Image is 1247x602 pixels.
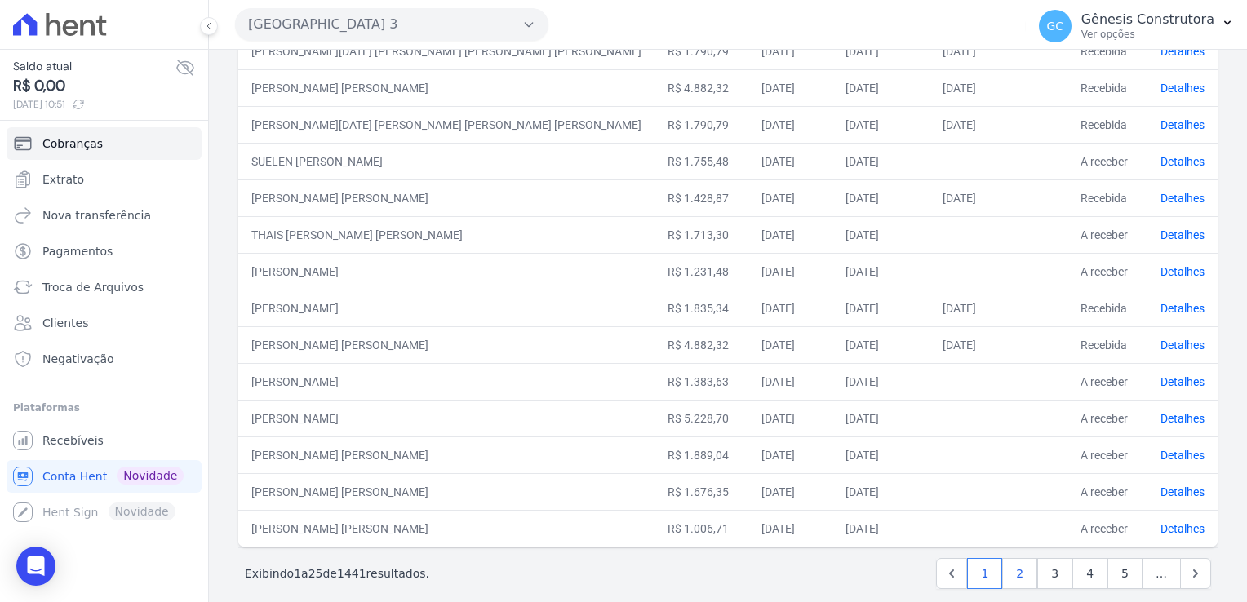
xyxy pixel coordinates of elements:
td: Recebida [1067,179,1147,216]
span: 1 [294,567,301,580]
td: Recebida [1067,326,1147,363]
span: R$ 0,00 [13,75,175,97]
td: [DATE] [930,106,1067,143]
td: [DATE] [832,436,929,473]
a: Detalhes [1160,522,1205,535]
td: R$ 4.882,32 [655,69,748,106]
td: [DATE] [748,290,832,326]
td: [PERSON_NAME] [PERSON_NAME] [238,510,655,547]
a: Detalhes [1160,118,1205,131]
td: [PERSON_NAME] [238,363,655,400]
a: Detalhes [1160,339,1205,352]
a: 5 [1107,558,1143,589]
td: [PERSON_NAME] [PERSON_NAME] [238,473,655,510]
td: SUELEN [PERSON_NAME] [238,143,655,179]
td: R$ 1.713,30 [655,216,748,253]
td: [DATE] [748,33,832,69]
td: THAIS [PERSON_NAME] [PERSON_NAME] [238,216,655,253]
td: [DATE] [930,179,1067,216]
span: Conta Hent [42,468,107,485]
td: [PERSON_NAME] [238,253,655,290]
td: A receber [1067,473,1147,510]
span: Recebíveis [42,432,104,449]
a: Conta Hent Novidade [7,460,202,493]
td: [PERSON_NAME][DATE] [PERSON_NAME] [PERSON_NAME] [PERSON_NAME] [238,33,655,69]
button: [GEOGRAPHIC_DATA] 3 [235,8,548,41]
td: R$ 5.228,70 [655,400,748,436]
td: R$ 1.428,87 [655,179,748,216]
span: Saldo atual [13,58,175,75]
td: R$ 1.383,63 [655,363,748,400]
span: Pagamentos [42,243,113,259]
td: A receber [1067,510,1147,547]
span: 1441 [337,567,366,580]
td: [DATE] [930,290,1067,326]
td: A receber [1067,216,1147,253]
td: [DATE] [930,326,1067,363]
a: Pagamentos [7,235,202,268]
span: Novidade [117,467,184,485]
div: Plataformas [13,398,195,418]
td: R$ 1.755,48 [655,143,748,179]
td: [PERSON_NAME] [238,400,655,436]
div: Open Intercom Messenger [16,547,55,586]
td: R$ 1.231,48 [655,253,748,290]
td: A receber [1067,253,1147,290]
td: [DATE] [748,400,832,436]
td: [DATE] [832,179,929,216]
td: [PERSON_NAME] [PERSON_NAME] [238,69,655,106]
a: Detalhes [1160,449,1205,462]
a: Detalhes [1160,155,1205,168]
td: R$ 4.882,32 [655,326,748,363]
a: Previous [936,558,967,589]
a: Detalhes [1160,45,1205,58]
td: [DATE] [748,510,832,547]
td: [DATE] [748,69,832,106]
td: A receber [1067,363,1147,400]
td: [DATE] [748,179,832,216]
a: 1 [967,558,1002,589]
span: Nova transferência [42,207,151,224]
a: Troca de Arquivos [7,271,202,303]
td: [DATE] [748,216,832,253]
a: Negativação [7,343,202,375]
a: 3 [1037,558,1072,589]
td: [DATE] [748,473,832,510]
td: [DATE] [832,216,929,253]
span: GC [1046,20,1063,32]
td: [DATE] [832,106,929,143]
td: [DATE] [832,290,929,326]
td: [PERSON_NAME] [PERSON_NAME] [238,179,655,216]
td: [PERSON_NAME] [PERSON_NAME] [238,436,655,473]
a: Detalhes [1160,82,1205,95]
td: [PERSON_NAME][DATE] [PERSON_NAME] [PERSON_NAME] [PERSON_NAME] [238,106,655,143]
a: 4 [1072,558,1107,589]
a: Next [1180,558,1211,589]
button: GC Gênesis Construtora Ver opções [1026,3,1247,49]
td: [DATE] [832,143,929,179]
td: [PERSON_NAME] [PERSON_NAME] [238,326,655,363]
a: Detalhes [1160,375,1205,388]
nav: Sidebar [13,127,195,529]
td: [DATE] [748,326,832,363]
td: Recebida [1067,33,1147,69]
td: [DATE] [930,69,1067,106]
td: [DATE] [832,473,929,510]
a: Cobranças [7,127,202,160]
td: R$ 1.790,79 [655,33,748,69]
td: [DATE] [832,33,929,69]
td: Recebida [1067,106,1147,143]
span: Extrato [42,171,84,188]
td: [DATE] [832,69,929,106]
td: R$ 1.889,04 [655,436,748,473]
span: Negativação [42,351,114,367]
a: 2 [1002,558,1037,589]
a: Detalhes [1160,192,1205,205]
td: R$ 1.676,35 [655,473,748,510]
td: A receber [1067,143,1147,179]
p: Exibindo a de resultados. [245,565,429,582]
a: Detalhes [1160,412,1205,425]
p: Gênesis Construtora [1081,11,1214,28]
td: [DATE] [748,363,832,400]
td: [DATE] [748,143,832,179]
